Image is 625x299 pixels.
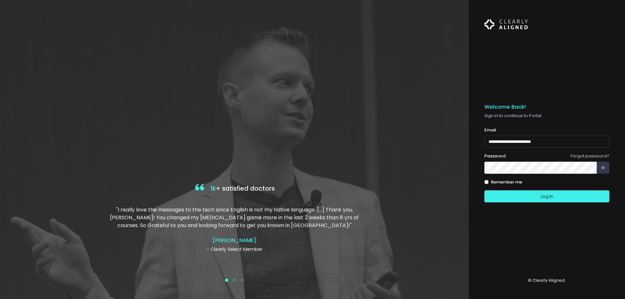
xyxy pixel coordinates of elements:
p: - Clearly Select Member [108,246,360,253]
p: "I really love the messages to the tech since English is not my native language. […] Thank you, [... [108,206,360,229]
span: 1k [210,184,216,193]
p: Sign in to continue to Portal. [484,113,609,119]
h4: + satisfied doctors [108,182,360,196]
p: © Clearly Aligned. [484,277,609,284]
a: Forgot password? [571,153,609,159]
img: Logo Horizontal [484,16,528,33]
label: Email [484,127,496,133]
h5: Welcome Back! [484,104,609,110]
button: Log In [484,190,609,202]
label: Password [484,153,506,159]
label: Remember me [491,179,522,185]
h4: [PERSON_NAME] [108,237,360,243]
